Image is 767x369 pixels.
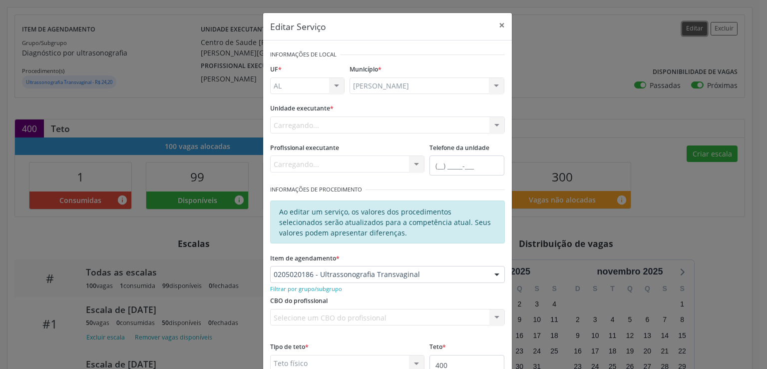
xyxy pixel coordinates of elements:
[270,250,340,266] label: Item de agendamento
[270,50,337,59] small: Informações de Local
[270,200,505,243] div: Ao editar um serviço, os valores dos procedimentos selecionados serão atualizados para a competên...
[270,339,309,355] label: Tipo de teto
[270,62,282,77] label: UF
[270,185,362,194] small: Informações de Procedimento
[429,140,489,156] label: Telefone da unidade
[492,13,512,37] button: Close
[270,140,339,156] label: Profissional executante
[270,285,342,292] small: Filtrar por grupo/subgrupo
[270,101,334,116] label: Unidade executante
[429,339,446,355] label: Teto
[270,283,342,293] a: Filtrar por grupo/subgrupo
[270,20,326,33] h5: Editar Serviço
[274,269,484,279] span: 0205020186 - Ultrassonografia Transvaginal
[270,293,328,309] label: CBO do profissional
[350,62,382,77] label: Município
[429,155,504,175] input: (__) _____-___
